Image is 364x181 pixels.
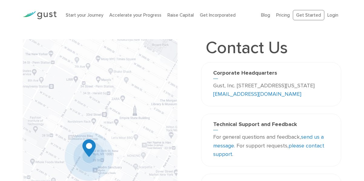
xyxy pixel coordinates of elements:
a: Login [327,12,338,18]
h1: Contact Us [201,39,292,56]
a: Raise Capital [167,12,194,18]
a: Get Incorporated [200,12,236,18]
a: Get Started [293,10,324,21]
img: Gust Logo [23,11,57,19]
a: Accelerate your Progress [109,12,161,18]
a: Pricing [276,12,290,18]
a: Start your Journey [66,12,103,18]
h3: Technical Support and Feedback [213,121,329,130]
p: Gust, Inc. [STREET_ADDRESS][US_STATE] [213,82,329,99]
p: For general questions and feedback, . For support requests, . [213,133,329,159]
a: send us a message [213,134,324,149]
a: [EMAIL_ADDRESS][DOMAIN_NAME] [213,91,301,97]
h3: Corporate Headquarters [213,70,329,79]
a: Blog [261,12,270,18]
